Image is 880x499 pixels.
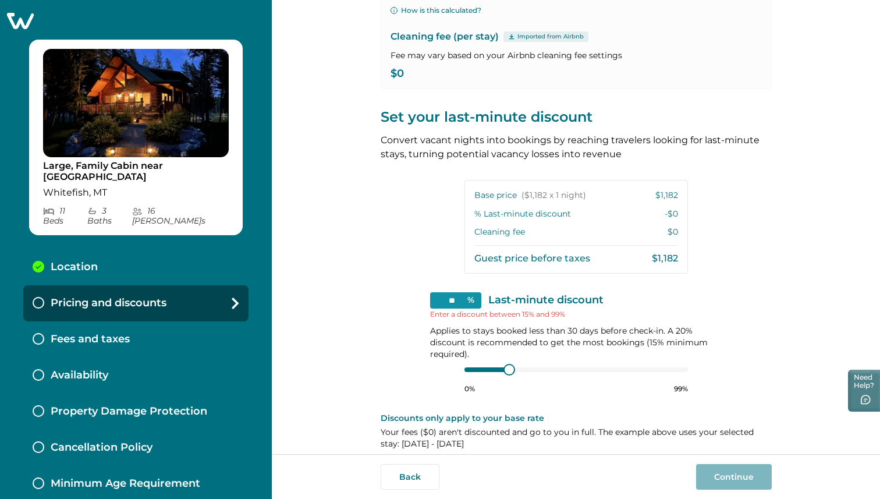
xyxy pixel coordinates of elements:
[43,160,229,183] p: Large, Family Cabin near [GEOGRAPHIC_DATA]
[668,227,678,238] p: $0
[430,309,722,320] p: Enter a discount between 15% and 99%
[696,464,772,490] button: Continue
[381,426,772,450] p: Your fees ( $0 ) aren't discounted and go to you in full. The example above uses your selected st...
[391,5,481,16] button: How is this calculated?
[474,190,586,201] p: Base price
[381,464,439,490] button: Back
[430,325,722,360] p: Applies to stays booked less than 30 days before check-in. A 20% discount is recommended to get t...
[51,441,152,454] p: Cancellation Policy
[674,384,688,394] p: 99%
[665,208,678,220] p: -$0
[391,30,762,44] p: Cleaning fee (per stay)
[43,187,229,199] p: Whitefish, MT
[51,477,200,490] p: Minimum Age Requirement
[391,49,762,61] p: Fee may vary based on your Airbnb cleaning fee settings
[51,297,166,310] p: Pricing and discounts
[51,405,207,418] p: Property Damage Protection
[521,190,586,201] span: ($1,182 x 1 night)
[43,49,229,157] img: propertyImage_Large, Family Cabin near Glacier National Park
[391,68,762,80] p: $0
[381,108,772,126] p: Set your last-minute discount
[51,333,130,346] p: Fees and taxes
[517,32,584,41] p: Imported from Airbnb
[43,206,87,226] p: 11 Bed s
[464,384,475,394] p: 0%
[474,208,571,220] p: % Last-minute discount
[652,253,678,264] p: $1,182
[381,412,772,424] p: Discounts only apply to your base rate
[87,206,133,226] p: 3 Bath s
[655,190,678,201] p: $1,182
[381,133,772,161] p: Convert vacant nights into bookings by reaching travelers looking for last-minute stays, turning ...
[488,295,604,306] p: Last-minute discount
[132,206,229,226] p: 16 [PERSON_NAME] s
[474,227,525,238] p: Cleaning fee
[474,253,590,264] p: Guest price before taxes
[51,369,108,382] p: Availability
[51,261,98,274] p: Location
